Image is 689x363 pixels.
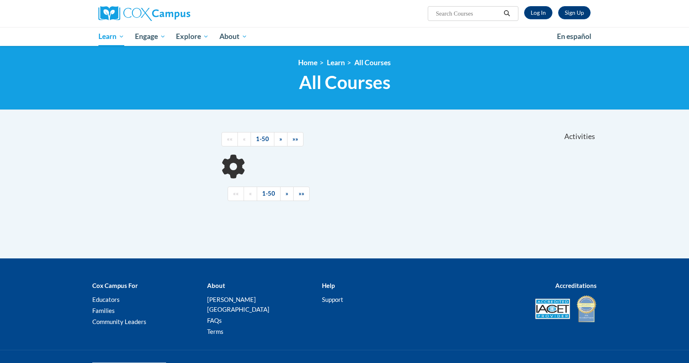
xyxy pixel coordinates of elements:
[280,187,294,201] a: Next
[292,135,298,142] span: »»
[233,190,239,197] span: ««
[257,187,281,201] a: 1-50
[524,6,552,19] a: Log In
[207,296,269,313] a: [PERSON_NAME][GEOGRAPHIC_DATA]
[287,132,303,146] a: End
[243,135,246,142] span: «
[249,190,252,197] span: «
[176,32,209,41] span: Explore
[92,318,146,325] a: Community Leaders
[558,6,591,19] a: Register
[285,190,288,197] span: »
[171,27,214,46] a: Explore
[564,132,595,141] span: Activities
[322,296,343,303] a: Support
[299,71,390,93] span: All Courses
[535,299,570,319] img: Accredited IACET® Provider
[92,307,115,314] a: Families
[251,132,274,146] a: 1-50
[207,328,224,335] a: Terms
[576,295,597,323] img: IDA® Accredited
[501,9,513,18] button: Search
[354,58,391,67] a: All Courses
[274,132,287,146] a: Next
[92,296,120,303] a: Educators
[130,27,171,46] a: Engage
[93,27,130,46] a: Learn
[86,27,603,46] div: Main menu
[327,58,345,67] a: Learn
[299,190,304,197] span: »»
[279,135,282,142] span: »
[557,32,591,41] span: En español
[214,27,253,46] a: About
[98,6,254,21] a: Cox Campus
[293,187,310,201] a: End
[98,32,124,41] span: Learn
[555,282,597,289] b: Accreditations
[219,32,247,41] span: About
[552,28,597,45] a: En español
[228,187,244,201] a: Begining
[322,282,335,289] b: Help
[244,187,257,201] a: Previous
[207,317,222,324] a: FAQs
[227,135,233,142] span: ««
[435,9,501,18] input: Search Courses
[237,132,251,146] a: Previous
[207,282,225,289] b: About
[298,58,317,67] a: Home
[92,282,138,289] b: Cox Campus For
[221,132,238,146] a: Begining
[135,32,166,41] span: Engage
[98,6,190,21] img: Cox Campus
